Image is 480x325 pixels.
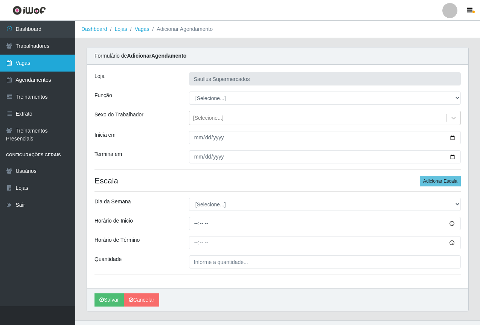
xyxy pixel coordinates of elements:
nav: breadcrumb [75,21,480,38]
li: Adicionar Agendamento [149,25,213,33]
input: 00/00/0000 [189,131,461,144]
input: Informe a quantidade... [189,255,461,269]
label: Sexo do Trabalhador [94,111,143,119]
a: Vagas [135,26,149,32]
label: Horário de Inicio [94,217,133,225]
button: Salvar [94,293,124,307]
div: Formulário de [87,47,468,65]
label: Quantidade [94,255,122,263]
input: 00/00/0000 [189,150,461,163]
input: 00:00 [189,217,461,230]
a: Lojas [114,26,127,32]
h4: Escala [94,176,461,185]
label: Função [94,92,112,99]
label: Loja [94,72,104,80]
strong: Adicionar Agendamento [127,53,186,59]
button: Adicionar Escala [420,176,461,186]
div: [Selecione...] [193,114,224,122]
input: 00:00 [189,236,461,249]
a: Cancelar [124,293,159,307]
a: Dashboard [81,26,107,32]
label: Inicia em [94,131,116,139]
label: Dia da Semana [94,198,131,206]
img: CoreUI Logo [12,6,46,15]
label: Horário de Término [94,236,140,244]
label: Termina em [94,150,122,158]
